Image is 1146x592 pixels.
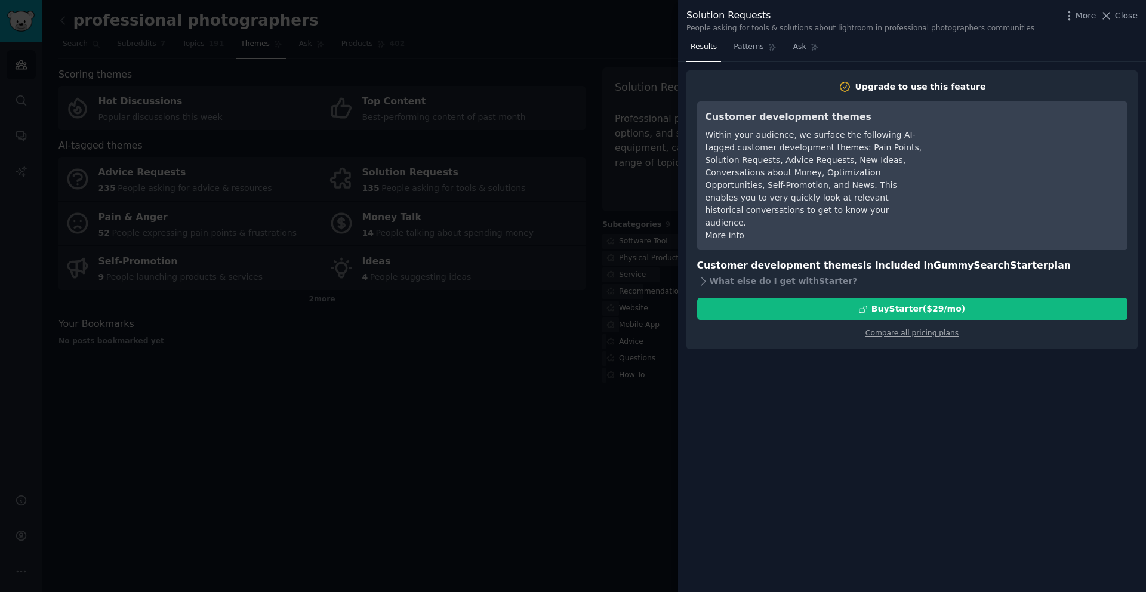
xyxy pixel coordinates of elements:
div: What else do I get with Starter ? [697,273,1127,289]
div: Upgrade to use this feature [855,81,986,93]
span: Patterns [734,42,763,53]
div: People asking for tools & solutions about lightroom in professional photographers communities [686,23,1034,34]
div: Within your audience, we surface the following AI-tagged customer development themes: Pain Points... [706,129,923,229]
h3: Customer development themes [706,110,923,125]
button: BuyStarter($29/mo) [697,298,1127,320]
button: Close [1100,10,1138,22]
span: Close [1115,10,1138,22]
button: More [1063,10,1096,22]
span: Results [691,42,717,53]
span: Ask [793,42,806,53]
a: More info [706,230,744,240]
h3: Customer development themes is included in plan [697,258,1127,273]
span: More [1076,10,1096,22]
div: Solution Requests [686,8,1034,23]
a: Compare all pricing plans [865,329,959,337]
a: Patterns [729,38,780,62]
a: Ask [789,38,823,62]
a: Results [686,38,721,62]
div: Buy Starter ($ 29 /mo ) [871,303,965,315]
iframe: YouTube video player [940,110,1119,199]
span: GummySearch Starter [934,260,1048,271]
